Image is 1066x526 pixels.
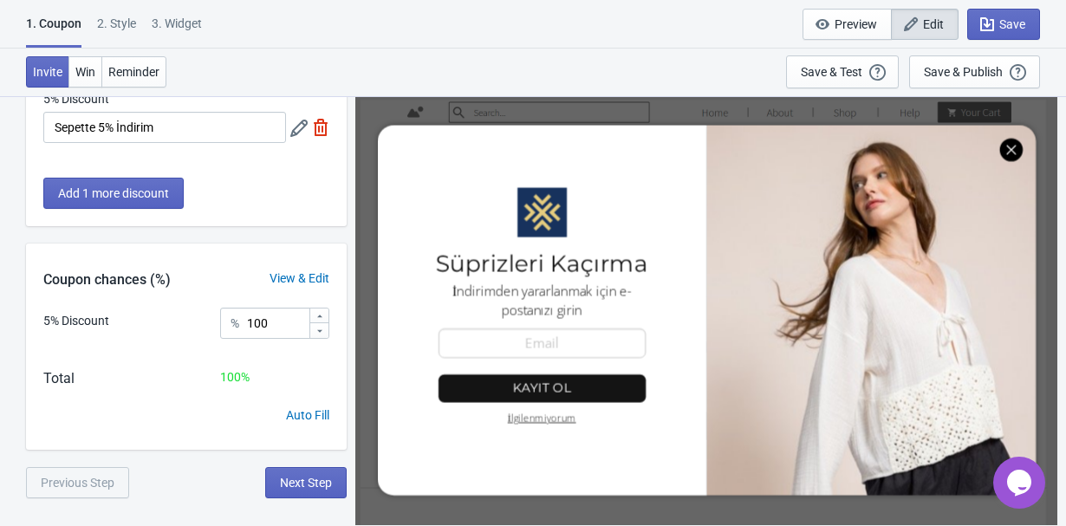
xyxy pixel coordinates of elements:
iframe: chat widget [993,457,1049,509]
span: Save [999,17,1025,31]
div: % [231,313,239,334]
span: Preview [835,17,877,31]
span: Invite [33,65,62,79]
span: 100 % [220,370,250,384]
button: Save [967,9,1040,40]
button: Save & Test [786,55,899,88]
div: 5% Discount [43,312,109,330]
div: Coupon chances (%) [26,269,188,290]
button: Invite [26,56,69,88]
input: Chance [246,308,309,339]
span: Edit [923,17,944,31]
span: Reminder [108,65,159,79]
button: Reminder [101,56,166,88]
label: 5% Discount [43,90,109,107]
span: Next Step [280,476,332,490]
div: Total [43,368,75,389]
button: Preview [803,9,892,40]
div: 3. Widget [152,15,202,45]
div: 1. Coupon [26,15,81,48]
button: Win [68,56,102,88]
button: Save & Publish [909,55,1040,88]
div: Save & Test [801,65,862,79]
button: Next Step [265,467,347,498]
div: Save & Publish [924,65,1003,79]
button: Add 1 more discount [43,178,184,209]
span: Add 1 more discount [58,186,169,200]
div: 2 . Style [97,15,136,45]
img: delete.svg [312,119,329,136]
button: Edit [891,9,959,40]
div: Auto Fill [286,406,329,425]
div: View & Edit [252,269,347,288]
span: Win [75,65,95,79]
